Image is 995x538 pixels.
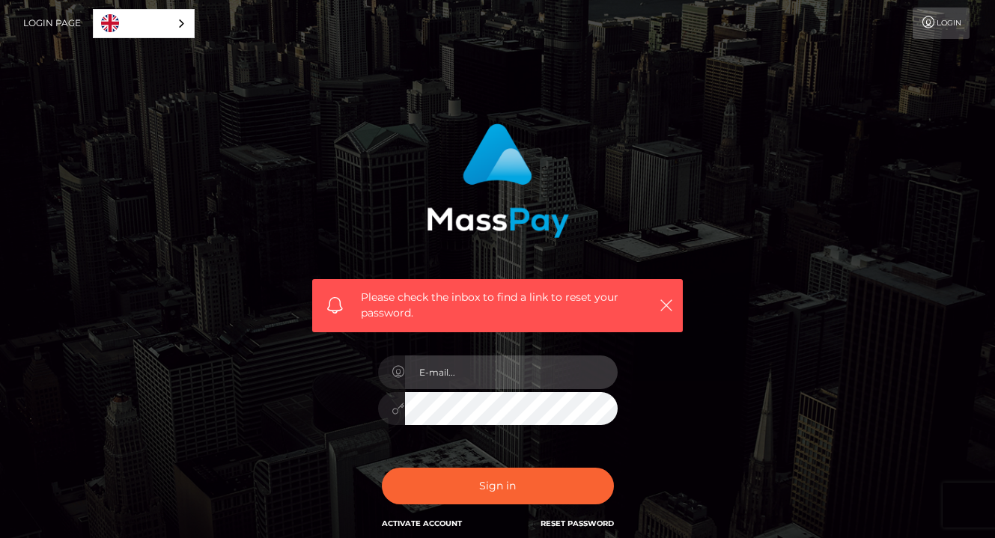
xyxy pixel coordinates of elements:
span: Please check the inbox to find a link to reset your password. [361,290,634,321]
div: Language [93,9,195,38]
input: E-mail... [405,355,618,389]
img: MassPay Login [427,123,569,238]
a: English [94,10,194,37]
a: Login [913,7,970,39]
button: Sign in [382,468,614,504]
a: Reset Password [541,519,614,528]
a: Login Page [23,7,81,39]
aside: Language selected: English [93,9,195,38]
a: Activate Account [382,519,462,528]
